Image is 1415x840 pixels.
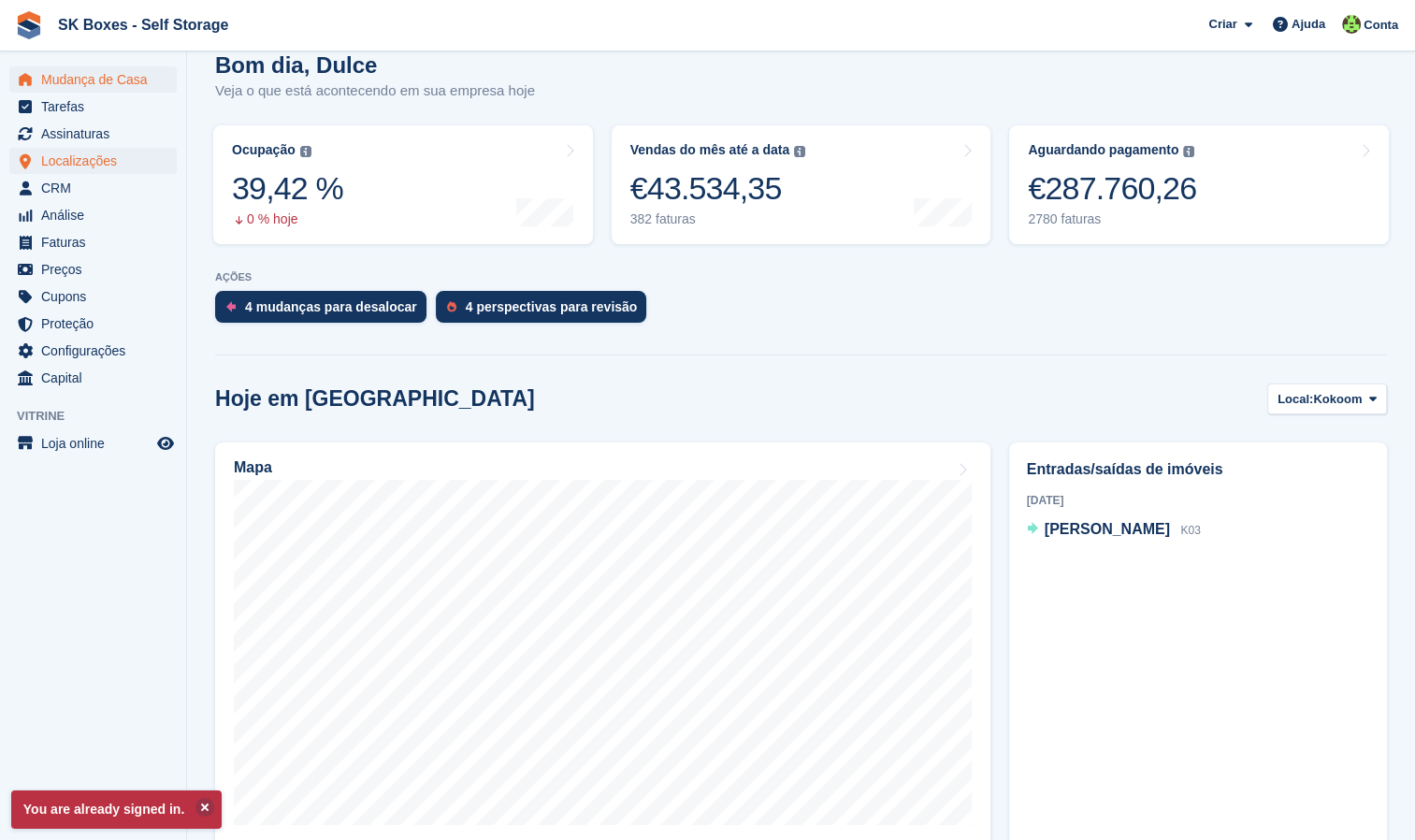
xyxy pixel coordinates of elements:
span: Loja online [41,430,153,456]
p: AÇÕES [215,271,1387,283]
img: move_outs_to_deallocate_icon-f764333ba52eb49d3ac5e1228854f67142a1ed5810a6f6cc68b1a99e826820c5.svg [226,301,236,312]
span: [PERSON_NAME] [1045,521,1170,537]
a: 4 mudanças para desalocar [215,291,436,332]
a: menu [9,66,177,93]
a: 4 perspectivas para revisão [436,291,657,332]
a: Aguardando pagamento €287.760,26 2780 faturas [1009,125,1389,244]
p: Veja o que está acontecendo em sua empresa hoje [215,80,535,102]
span: K03 [1180,524,1200,537]
a: [PERSON_NAME] K03 [1027,518,1201,543]
a: SK Boxes - Self Storage [51,9,236,40]
span: Capital [41,365,153,391]
span: Criar [1208,15,1236,34]
button: Local: Kokoom [1267,384,1387,414]
a: menu [9,365,177,391]
span: Preços [41,256,153,282]
span: Kokoom [1313,390,1362,409]
span: Cupons [41,283,153,310]
a: menu [9,283,177,310]
span: Análise [41,202,153,228]
a: menu [9,148,177,174]
div: 0 % hoje [232,211,343,227]
a: menu [9,202,177,228]
img: icon-info-grey-7440780725fd019a000dd9b08b2336e03edf1995a4989e88bcd33f0948082b44.svg [794,146,805,157]
a: Loja de pré-visualização [154,432,177,455]
div: [DATE] [1027,492,1369,509]
img: icon-info-grey-7440780725fd019a000dd9b08b2336e03edf1995a4989e88bcd33f0948082b44.svg [300,146,311,157]
div: Vendas do mês até a data [630,142,789,158]
span: Faturas [41,229,153,255]
a: menu [9,430,177,456]
a: Vendas do mês até a data €43.534,35 382 faturas [612,125,991,244]
span: Vitrine [17,407,186,426]
span: CRM [41,175,153,201]
div: €43.534,35 [630,169,805,208]
img: icon-info-grey-7440780725fd019a000dd9b08b2336e03edf1995a4989e88bcd33f0948082b44.svg [1183,146,1194,157]
div: Ocupação [232,142,296,158]
a: menu [9,338,177,364]
span: Conta [1364,16,1398,35]
div: €287.760,26 [1028,169,1196,208]
span: Mudança de Casa [41,66,153,93]
span: Assinaturas [41,121,153,147]
span: Ajuda [1292,15,1325,34]
a: menu [9,121,177,147]
h2: Hoje em [GEOGRAPHIC_DATA] [215,386,535,412]
a: menu [9,311,177,337]
a: menu [9,256,177,282]
h2: Entradas/saídas de imóveis [1027,458,1369,481]
a: menu [9,175,177,201]
img: prospect-51fa495bee0391a8d652442698ab0144808aea92771e9ea1ae160a38d050c398.svg [447,301,456,312]
div: Aguardando pagamento [1028,142,1178,158]
div: 382 faturas [630,211,805,227]
div: 39,42 % [232,169,343,208]
span: Configurações [41,338,153,364]
span: Local: [1278,390,1313,409]
h2: Mapa [234,459,272,476]
img: Dulce Duarte [1342,15,1361,34]
span: Tarefas [41,94,153,120]
p: You are already signed in. [11,790,222,829]
a: menu [9,229,177,255]
img: stora-icon-8386f47178a22dfd0bd8f6a31ec36ba5ce8667c1dd55bd0f319d3a0aa187defe.svg [15,11,43,39]
a: menu [9,94,177,120]
div: 2780 faturas [1028,211,1196,227]
span: Localizações [41,148,153,174]
div: 4 perspectivas para revisão [466,299,638,314]
h1: Bom dia, Dulce [215,52,535,78]
div: 4 mudanças para desalocar [245,299,417,314]
span: Proteção [41,311,153,337]
a: Ocupação 39,42 % 0 % hoje [213,125,593,244]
